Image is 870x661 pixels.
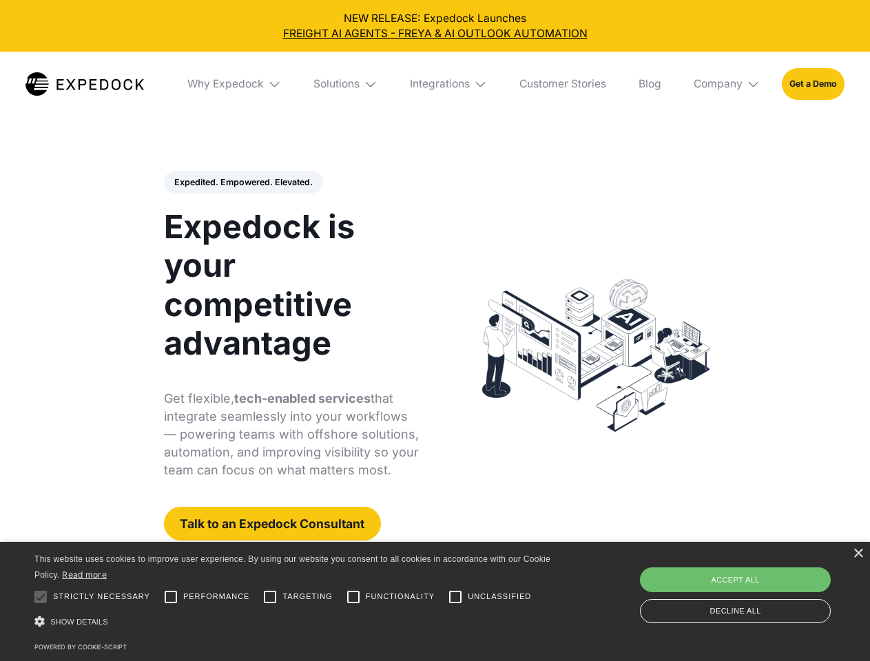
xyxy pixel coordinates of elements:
div: Show details [34,613,555,631]
span: Show details [50,618,108,626]
div: Company [683,52,771,116]
div: Solutions [303,52,389,116]
span: Performance [183,591,250,602]
div: Why Expedock [176,52,292,116]
p: Get flexible, that integrate seamlessly into your workflows — powering teams with offshore soluti... [164,390,420,479]
a: Blog [628,52,672,116]
div: Why Expedock [187,77,264,91]
div: Decline all [640,599,831,623]
a: FREIGHT AI AGENTS - FREYA & AI OUTLOOK AUTOMATION [11,26,860,41]
div: Integrations [410,77,470,91]
div: Company [694,77,743,91]
h1: Expedock is your competitive advantage [164,207,420,362]
span: Strictly necessary [53,591,150,602]
a: Talk to an Expedock Consultant [164,507,381,541]
iframe: Chat Widget [801,595,870,661]
div: NEW RELEASE: Expedock Launches [11,11,860,41]
a: Get a Demo [782,68,845,99]
div: Accept all [640,567,831,592]
span: Functionality [366,591,435,602]
div: Close [853,549,863,559]
div: Solutions [313,77,360,91]
span: Targeting [282,591,332,602]
span: Unclassified [468,591,531,602]
div: Integrations [399,52,498,116]
a: Customer Stories [508,52,617,116]
span: This website uses cookies to improve user experience. By using our website you consent to all coo... [34,554,550,580]
a: Powered by cookie-script [34,643,127,651]
strong: tech-enabled services [234,391,371,406]
a: Read more [62,569,107,580]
